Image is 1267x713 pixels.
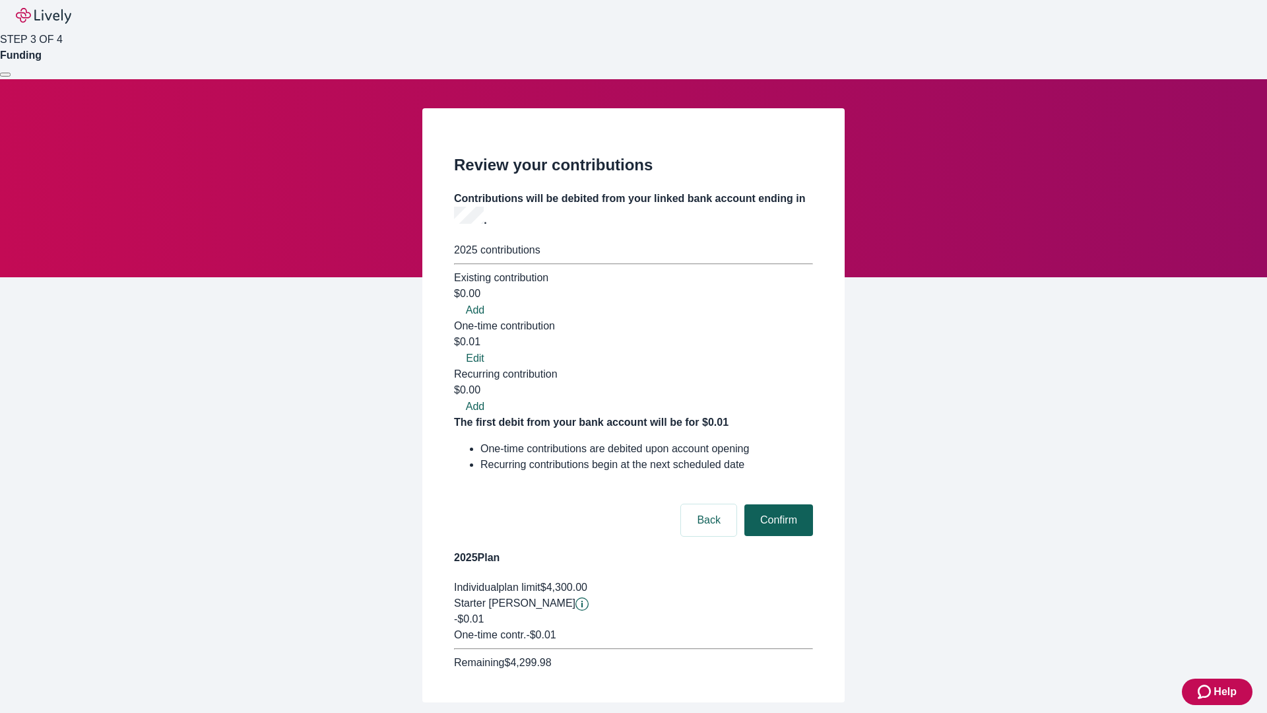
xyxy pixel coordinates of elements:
span: - $0.01 [526,629,556,640]
button: Add [454,399,496,415]
li: One-time contributions are debited upon account opening [480,441,813,457]
span: $4,300.00 [540,582,587,593]
img: Lively [16,8,71,24]
svg: Starter penny details [575,597,589,611]
span: Remaining [454,657,504,668]
span: $4,299.98 [504,657,551,668]
div: $0.00 [454,286,813,302]
span: -$0.01 [454,613,484,625]
h4: 2025 Plan [454,550,813,566]
div: One-time contribution [454,318,813,334]
svg: Zendesk support icon [1198,684,1214,700]
div: Existing contribution [454,270,813,286]
span: Help [1214,684,1237,700]
span: Starter [PERSON_NAME] [454,597,575,609]
button: Zendesk support iconHelp [1182,679,1252,705]
button: Lively will contribute $0.01 to establish your account [575,597,589,611]
h2: Review your contributions [454,153,813,177]
button: Add [454,302,496,318]
span: Individual plan limit [454,582,540,593]
button: Confirm [744,504,813,536]
div: $0.01 [454,334,813,350]
h4: Contributions will be debited from your linked bank account ending in . [454,191,813,228]
div: 2025 contributions [454,242,813,258]
span: One-time contr. [454,629,526,640]
button: Edit [454,351,496,366]
button: Back [681,504,736,536]
strong: The first debit from your bank account will be for $0.01 [454,417,729,428]
div: Recurring contribution [454,366,813,382]
div: $0.00 [454,382,813,398]
li: Recurring contributions begin at the next scheduled date [480,457,813,473]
